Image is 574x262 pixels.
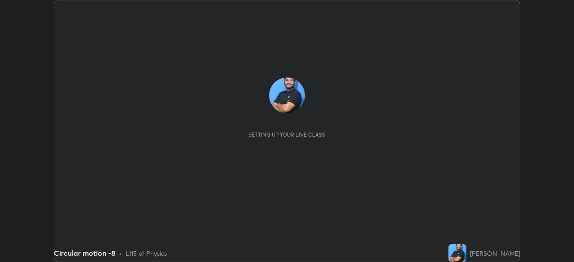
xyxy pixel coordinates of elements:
[448,244,466,262] img: f2301bd397bc4cf78b0e65b0791dc59c.jpg
[126,249,167,258] div: L115 of Physics
[119,249,122,258] div: •
[54,248,115,258] div: Circular motion -8
[470,249,520,258] div: [PERSON_NAME]
[269,77,305,113] img: f2301bd397bc4cf78b0e65b0791dc59c.jpg
[248,131,325,138] div: Setting up your live class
